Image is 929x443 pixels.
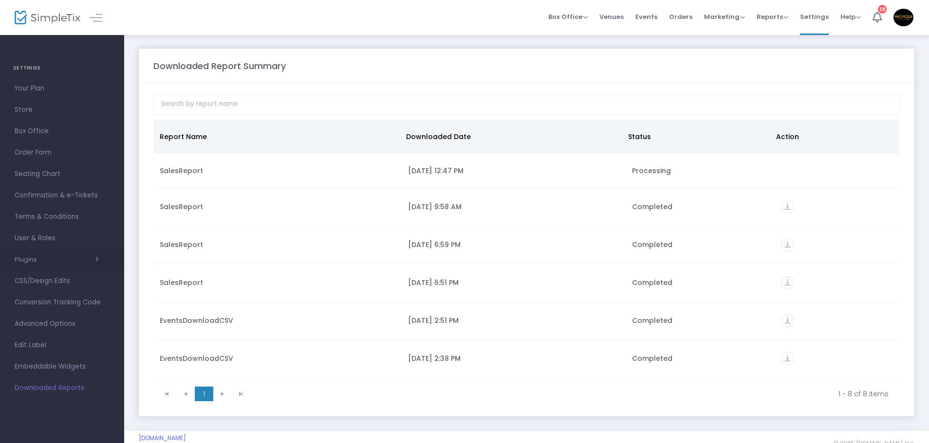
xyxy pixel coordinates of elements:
[632,278,769,287] div: Completed
[15,146,110,159] span: Order Form
[632,202,769,212] div: Completed
[195,387,213,401] span: Page 1
[408,166,620,176] div: 10/13/2025 12:47 PM
[878,5,887,14] div: 18
[781,200,794,213] i: vertical_align_bottom
[160,354,396,363] div: EventsDownloadCSV
[15,125,110,138] span: Box Office
[770,120,893,154] th: Action
[635,4,657,29] span: Events
[781,276,893,289] div: https://go.SimpleTix.com/i2wny
[400,120,622,154] th: Downloaded Date
[160,202,396,212] div: SalesReport
[622,120,770,154] th: Status
[800,4,829,29] span: Settings
[781,352,794,365] i: vertical_align_bottom
[408,202,620,212] div: 10/8/2025 9:58 AM
[160,240,396,249] div: SalesReport
[15,360,110,373] span: Embeddable Widgets
[160,316,396,325] div: EventsDownloadCSV
[15,189,110,202] span: Confirmation & e-Tickets
[154,120,400,154] th: Report Name
[408,354,620,363] div: 5/23/2025 2:38 PM
[669,4,692,29] span: Orders
[15,275,110,287] span: CSS/Design Edits
[781,314,893,327] div: https://go.SimpleTix.com/7w8qw
[139,434,186,442] a: [DOMAIN_NAME]
[781,241,794,251] a: vertical_align_bottom
[632,240,769,249] div: Completed
[15,318,110,330] span: Advanced Options
[15,296,110,309] span: Conversion Tracking Code
[15,82,110,95] span: Your Plan
[704,12,745,21] span: Marketing
[15,232,110,245] span: User & Roles
[632,354,769,363] div: Completed
[781,317,794,327] a: vertical_align_bottom
[15,382,110,394] span: Downloaded Reports
[408,316,620,325] div: 5/23/2025 2:51 PM
[15,211,110,223] span: Terms & Conditions
[15,104,110,116] span: Store
[15,256,99,264] button: Plugins
[15,168,110,180] span: Seating Chart
[632,316,769,325] div: Completed
[781,276,794,289] i: vertical_align_bottom
[757,12,788,21] span: Reports
[781,355,794,365] a: vertical_align_bottom
[781,203,794,213] a: vertical_align_bottom
[154,120,899,382] div: Data table
[781,352,893,365] div: https://go.SimpleTix.com/6nzvl
[160,278,396,287] div: SalesReport
[781,314,794,327] i: vertical_align_bottom
[632,166,769,176] div: Processing
[153,59,286,72] m-panel-title: Downloaded Report Summary
[153,94,900,114] input: Search by report name
[781,279,794,289] a: vertical_align_bottom
[781,238,794,251] i: vertical_align_bottom
[408,278,620,287] div: 8/19/2025 6:51 PM
[408,240,620,249] div: 8/19/2025 6:59 PM
[599,4,624,29] span: Venues
[781,238,893,251] div: https://go.SimpleTix.com/03vi4
[548,12,588,21] span: Box Office
[781,200,893,213] div: https://go.SimpleTix.com/z3n3t
[15,339,110,352] span: Edit Label
[160,166,396,176] div: SalesReport
[13,58,111,78] h4: SETTINGS
[257,389,889,399] kendo-pager-info: 1 - 8 of 8 items
[840,12,861,21] span: Help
